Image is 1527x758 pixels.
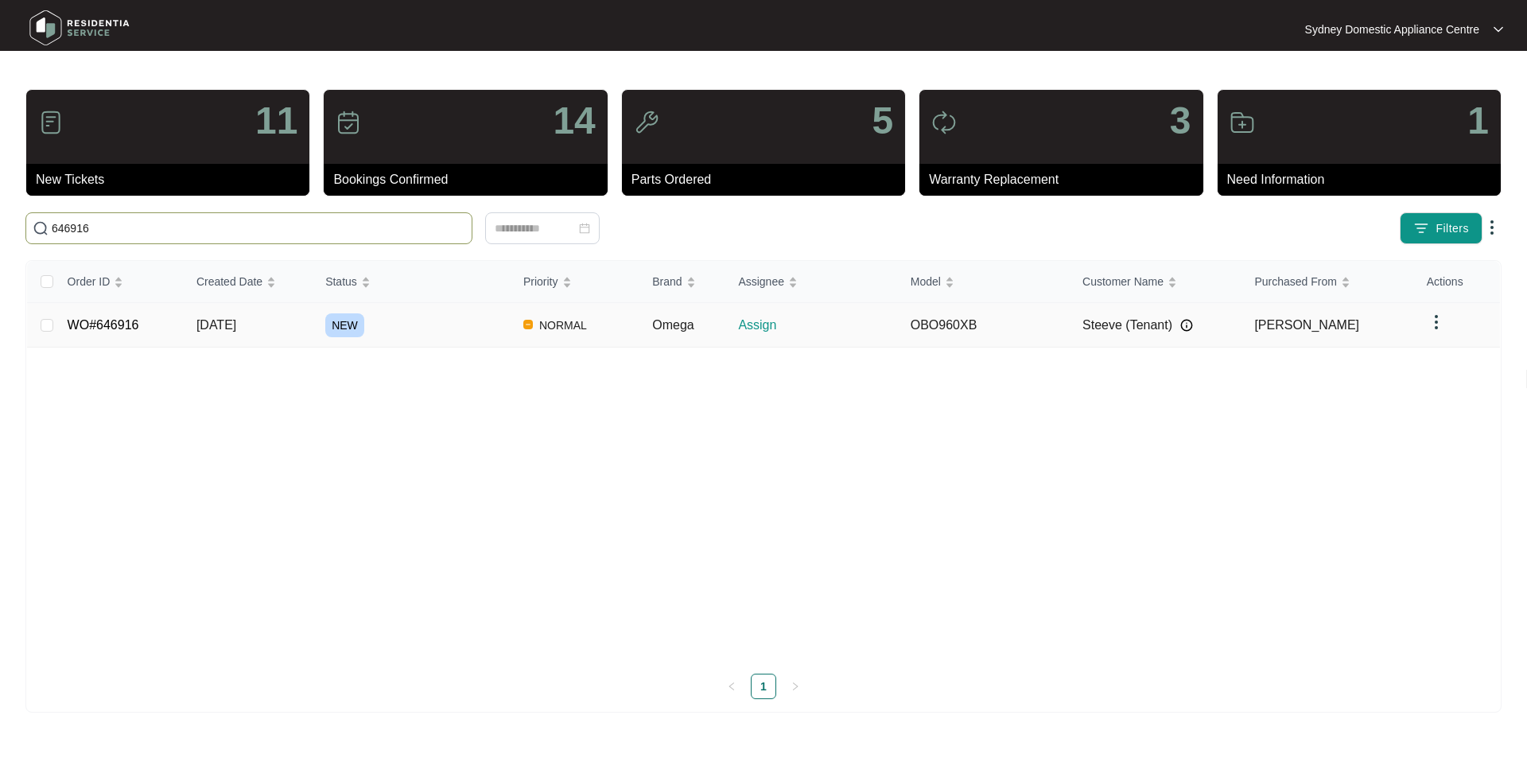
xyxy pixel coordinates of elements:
[639,261,725,303] th: Brand
[1070,261,1241,303] th: Customer Name
[1494,25,1503,33] img: dropdown arrow
[1227,170,1501,189] p: Need Information
[24,4,135,52] img: residentia service logo
[1170,102,1191,140] p: 3
[196,273,262,290] span: Created Date
[1400,212,1482,244] button: filter iconFilters
[336,110,361,135] img: icon
[1413,220,1429,236] img: filter icon
[738,273,784,290] span: Assignee
[68,273,111,290] span: Order ID
[196,318,236,332] span: [DATE]
[1482,218,1502,237] img: dropdown arrow
[36,170,309,189] p: New Tickets
[929,170,1203,189] p: Warranty Replacement
[752,674,775,698] a: 1
[523,320,533,329] img: Vercel Logo
[1467,102,1489,140] p: 1
[68,318,139,332] a: WO#646916
[553,102,595,140] p: 14
[255,102,297,140] p: 11
[719,674,744,699] button: left
[38,110,64,135] img: icon
[1427,313,1446,332] img: dropdown arrow
[1241,261,1413,303] th: Purchased From
[727,682,736,691] span: left
[325,273,357,290] span: Status
[1254,318,1359,332] span: [PERSON_NAME]
[898,303,1070,348] td: OBO960XB
[325,313,364,337] span: NEW
[911,273,941,290] span: Model
[631,170,905,189] p: Parts Ordered
[783,674,808,699] button: right
[511,261,639,303] th: Priority
[1305,21,1479,37] p: Sydney Domestic Appliance Centre
[898,261,1070,303] th: Model
[1082,316,1172,335] span: Steeve (Tenant)
[184,261,313,303] th: Created Date
[313,261,511,303] th: Status
[1082,273,1164,290] span: Customer Name
[783,674,808,699] li: Next Page
[725,261,897,303] th: Assignee
[1230,110,1255,135] img: icon
[719,674,744,699] li: Previous Page
[52,220,465,237] input: Search by Order Id, Assignee Name, Customer Name, Brand and Model
[1180,319,1193,332] img: Info icon
[333,170,607,189] p: Bookings Confirmed
[1436,220,1469,237] span: Filters
[751,674,776,699] li: 1
[872,102,893,140] p: 5
[1254,273,1336,290] span: Purchased From
[533,316,593,335] span: NORMAL
[55,261,184,303] th: Order ID
[931,110,957,135] img: icon
[652,318,694,332] span: Omega
[634,110,659,135] img: icon
[738,316,897,335] p: Assign
[33,220,49,236] img: search-icon
[523,273,558,290] span: Priority
[1414,261,1500,303] th: Actions
[652,273,682,290] span: Brand
[791,682,800,691] span: right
